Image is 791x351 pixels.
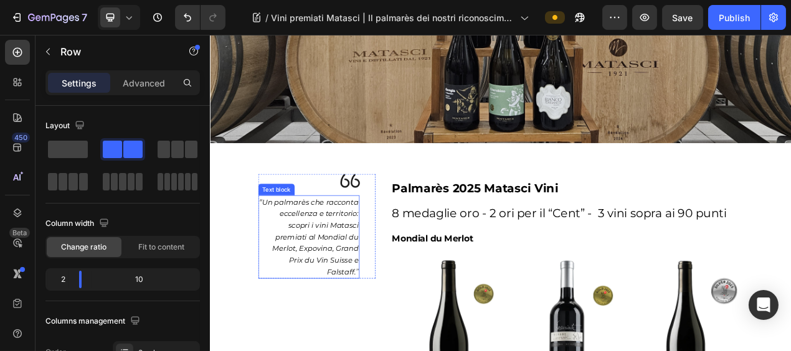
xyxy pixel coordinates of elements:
[662,5,703,30] button: Save
[271,11,515,24] span: Vini premiati Matasci | Il palmarès dei nostri riconoscimenti
[45,118,87,134] div: Layout
[234,256,339,269] strong: Mondial du Merlot
[123,77,165,90] p: Advanced
[265,11,268,24] span: /
[175,5,225,30] div: Undo/Redo
[719,11,750,24] div: Publish
[5,5,93,30] button: 7
[9,228,30,238] div: Beta
[234,189,448,207] strong: Palmarès 2025 Matasci Vini
[234,220,665,238] span: 8 medaglie oro - 2 ori per il “Cent” - 3 vini sopra ai 90 punti
[708,5,760,30] button: Publish
[92,271,197,288] div: 10
[82,10,87,25] p: 7
[62,241,107,253] span: Change ratio
[749,290,779,320] div: Open Intercom Messenger
[45,215,111,232] div: Column width
[12,133,30,143] div: 450
[45,313,143,330] div: Columns management
[673,12,693,23] span: Save
[60,44,166,59] p: Row
[62,77,97,90] p: Settings
[138,241,184,253] span: Fit to content
[48,271,69,288] div: 2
